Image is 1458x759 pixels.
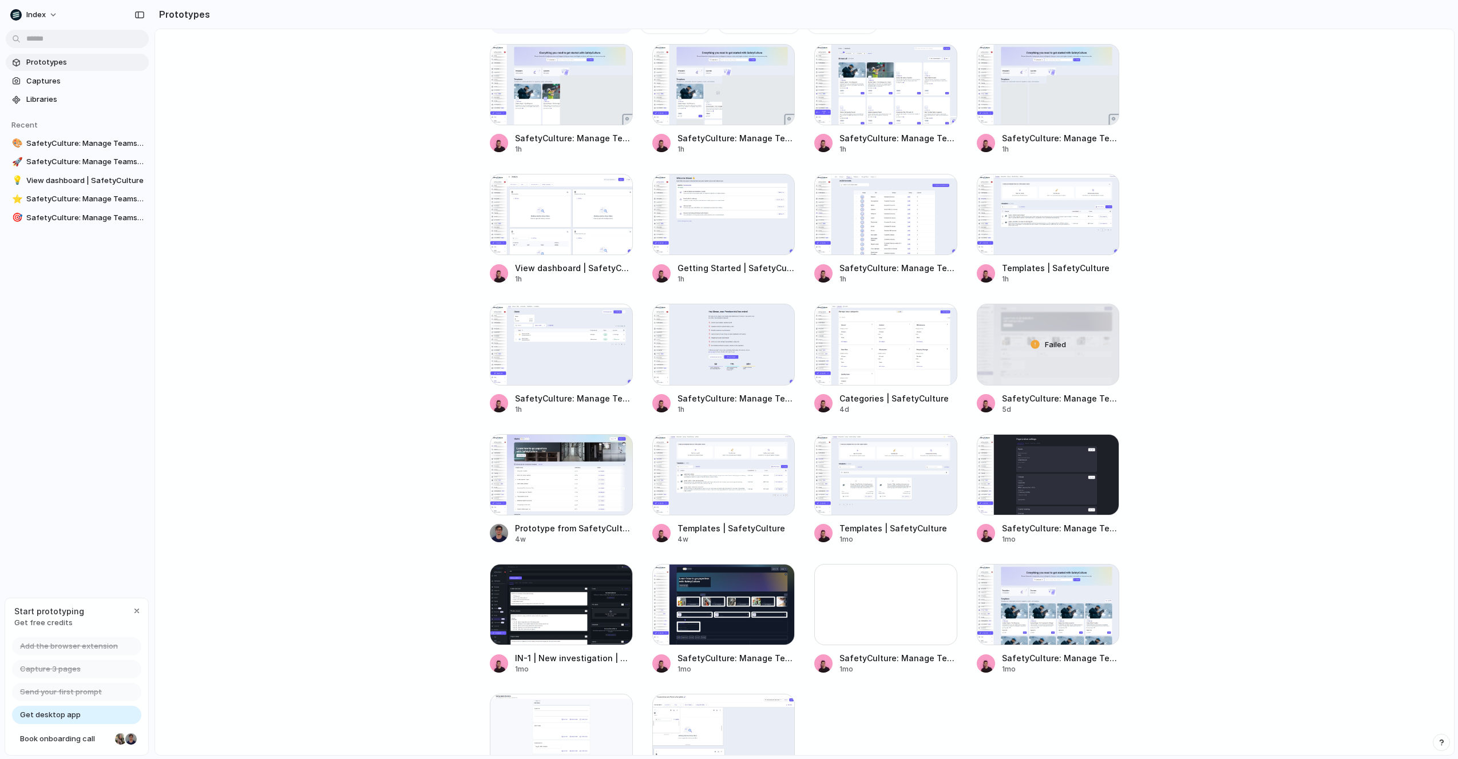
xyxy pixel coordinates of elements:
button: 💡 [10,175,22,186]
div: IN-1 | New investigation | SafetyCulture [515,652,633,664]
div: Templates | SafetyCulture [678,522,785,534]
div: ⭐ [12,193,20,206]
div: Prototype from SafetyCulture: Manage Teams and Inspection Data | SafetyCulture [515,522,633,534]
span: Send your first prompt [20,686,102,698]
a: SafetyCulture: Manage Teams and Inspection Data | SafetyCultureSafetyCulture: Manage Teams and In... [652,44,795,154]
div: SafetyCulture: Manage Teams and Inspection Data [839,262,957,274]
a: Captures [6,73,149,90]
a: IN-1 | New investigation | SafetyCultureIN-1 | New investigation | SafetyCulture1mo [490,564,633,674]
a: SafetyCulture: Manage Teams and Inspection Data | SafetyCultureSafetyCulture: Manage Teams and In... [490,304,633,414]
div: 🚀 [12,156,20,169]
div: 🎯 [12,211,20,224]
a: SafetyCulture: Manage Teams and Inspection Data | SafetyCultureSafetyCulture: Manage Teams and In... [814,564,957,674]
a: Getting Started | SafetyCultureGetting Started | SafetyCulture1h [652,174,795,284]
a: 🚀SafetyCulture: Manage Teams and Inspection Data | SafetyCulture [6,153,149,170]
button: ⭐ [10,193,22,205]
span: Capture 3 pages [20,663,81,675]
div: Categories | SafetyCulture [839,392,949,404]
div: SafetyCulture: Manage Teams and Inspection Data | SafetyCulture [515,132,633,144]
div: 🎨 [12,137,20,150]
span: Prototypes [26,57,144,68]
a: Prototypes [6,54,149,71]
a: SafetyCulture: Manage Teams and Inspection DataSafetyCulture: Manage Teams and Inspection Data1h [814,174,957,284]
div: 1mo [678,664,795,674]
a: SafetyCulture: Manage Teams and Inspection Data | SafetyCultureSafetyCulture: Manage Teams and In... [490,44,633,154]
div: Templates | SafetyCulture [1002,262,1110,274]
div: View dashboard | SafetyCulture [515,262,633,274]
div: 1h [515,144,633,154]
button: 🎨 [10,138,22,149]
span: Recent [11,120,38,129]
a: SafetyCulture: Manage Teams and Inspection Data | SafetyCultureSafetyCulture: Manage Teams and In... [652,564,795,674]
a: Templates | SafetyCultureTemplates | SafetyCulture4w [652,434,795,545]
span: Book onboarding call [20,733,110,745]
div: SafetyCulture: Manage Teams and Inspection Data | SafetyCulture [1002,392,1120,404]
span: Index [26,9,46,21]
div: 1mo [1002,664,1120,674]
div: SafetyCulture: Manage Teams and Inspection Data | SafetyCulture [515,392,633,404]
div: 1mo [515,664,633,674]
div: Templates | SafetyCulture [839,522,947,534]
div: Nicole Kubica [114,732,128,746]
div: 1h [515,404,633,415]
div: 1h [678,144,795,154]
span: SafetyCulture: Manage Teams and Inspection Data | SafetyCulture [26,138,144,149]
a: Categories | SafetyCultureCategories | SafetyCulture4d [814,304,957,414]
a: SafetyCulture: Manage Teams and Inspection Data | SafetyCultureFailedSafetyCulture: Manage Teams ... [977,304,1120,414]
div: Getting Started | SafetyCulture [678,262,795,274]
span: Get desktop app [20,709,81,721]
div: 1mo [839,534,947,545]
div: 1h [839,274,957,284]
a: SafetyCulture: Manage Teams and Inspection Data | SafetyCultureSafetyCulture: Manage Teams and In... [652,304,795,414]
div: 💡 [12,174,20,187]
a: SafetyCulture: Manage Teams and Inspection Data | SafetyCultureSafetyCulture: Manage Teams and In... [977,564,1120,674]
div: 1mo [1002,534,1120,545]
a: Book onboarding call [12,730,141,748]
div: 1h [678,404,795,415]
a: SafetyCulture: Manage Teams and Inspection Data | SafetyCultureSafetyCulture: Manage Teams and In... [977,434,1120,545]
span: SafetyCulture: Manage Teams and Inspection Data | SafetyCulture [26,156,144,168]
div: SafetyCulture: Manage Teams and Inspection Data | SafetyCulture [839,652,957,664]
div: SafetyCulture: Manage Teams and Inspection Data | SafetyCulture [678,652,795,664]
div: 1h [1002,144,1120,154]
a: View dashboard | SafetyCultureView dashboard | SafetyCulture1h [490,174,633,284]
a: 💡View dashboard | SafetyCulture [6,172,149,189]
button: Index [6,6,64,24]
div: Christian Iacullo [124,732,138,746]
div: 1h [839,144,957,154]
div: 4w [678,534,785,545]
a: Libraries [6,91,149,108]
a: Get desktop app [12,706,141,724]
div: 1h [1002,274,1110,284]
h2: Prototypes [154,7,210,21]
span: Get free credits [14,617,84,629]
a: SafetyCulture: Manage Teams and Inspection Data | SafetyCultureSafetyCulture: Manage Teams and In... [977,44,1120,154]
div: 1h [678,274,795,284]
div: SafetyCulture: Manage Teams and Inspection Data | SafetyCulture [678,392,795,404]
div: SafetyCulture: Manage Teams and Inspection Data | SafetyCulture [1002,132,1120,144]
button: 🚀 [10,156,22,168]
span: SafetyCulture: Manage Teams and Inspection Data | SafetyCulture [26,212,144,224]
a: Prototype from SafetyCulture: Manage Teams and Inspection Data | SafetyCulturePrototype from Safe... [490,434,633,545]
a: Templates | SafetyCultureTemplates | SafetyCulture1h [977,174,1120,284]
div: 5d [1002,404,1120,415]
a: SafetyCulture: Manage Teams and Inspection Data | SafetyCultureSafetyCulture: Manage Teams and In... [814,44,957,154]
div: SafetyCulture: Manage Teams and Inspection Data | SafetyCulture [1002,652,1120,664]
span: Add the browser extension [20,641,118,652]
div: 1h [515,274,633,284]
span: Captures [26,75,144,87]
div: SafetyCulture: Manage Teams and Inspection Data | SafetyCulture [678,132,795,144]
span: Start prototyping [14,605,84,617]
a: Templates | SafetyCultureTemplates | SafetyCulture1mo [814,434,957,545]
span: Failed [1045,339,1066,351]
a: 🎯SafetyCulture: Manage Teams and Inspection Data | SafetyCulture [6,209,149,226]
span: SafetyCulture: Manage Teams and Inspection Data [26,193,144,205]
button: 🎯 [10,212,22,224]
span: View dashboard | SafetyCulture [26,175,144,186]
span: Libraries [26,94,144,105]
div: SafetyCulture: Manage Teams and Inspection Data | SafetyCulture [839,132,957,144]
div: SafetyCulture: Manage Teams and Inspection Data | SafetyCulture [1002,522,1120,534]
div: 4d [839,404,949,415]
a: ⭐SafetyCulture: Manage Teams and Inspection Data [6,190,149,208]
a: 🎨SafetyCulture: Manage Teams and Inspection Data | SafetyCulture [6,135,149,152]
